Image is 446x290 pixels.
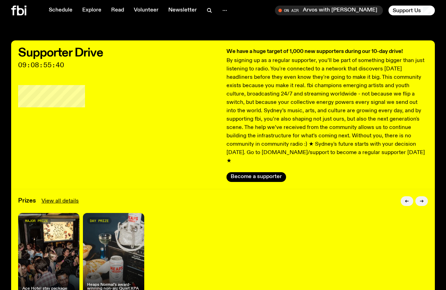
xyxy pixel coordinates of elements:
[18,198,36,204] h3: Prizes
[90,219,109,223] span: day prize
[107,6,128,15] a: Read
[45,6,77,15] a: Schedule
[226,172,286,182] button: Become a supporter
[164,6,201,15] a: Newsletter
[18,62,220,68] span: 09:08:55:40
[275,6,383,15] button: On AirArvos with [PERSON_NAME]
[18,47,220,59] h2: Supporter Drive
[130,6,163,15] a: Volunteer
[78,6,106,15] a: Explore
[25,219,48,223] span: major prize
[226,47,427,56] h3: We have a huge target of 1,000 new supporters during our 10-day drive!
[41,197,79,205] a: View all details
[226,56,427,165] p: By signing up as a regular supporter, you’ll be part of something bigger than just listening to r...
[393,7,421,14] span: Support Us
[389,6,435,15] button: Support Us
